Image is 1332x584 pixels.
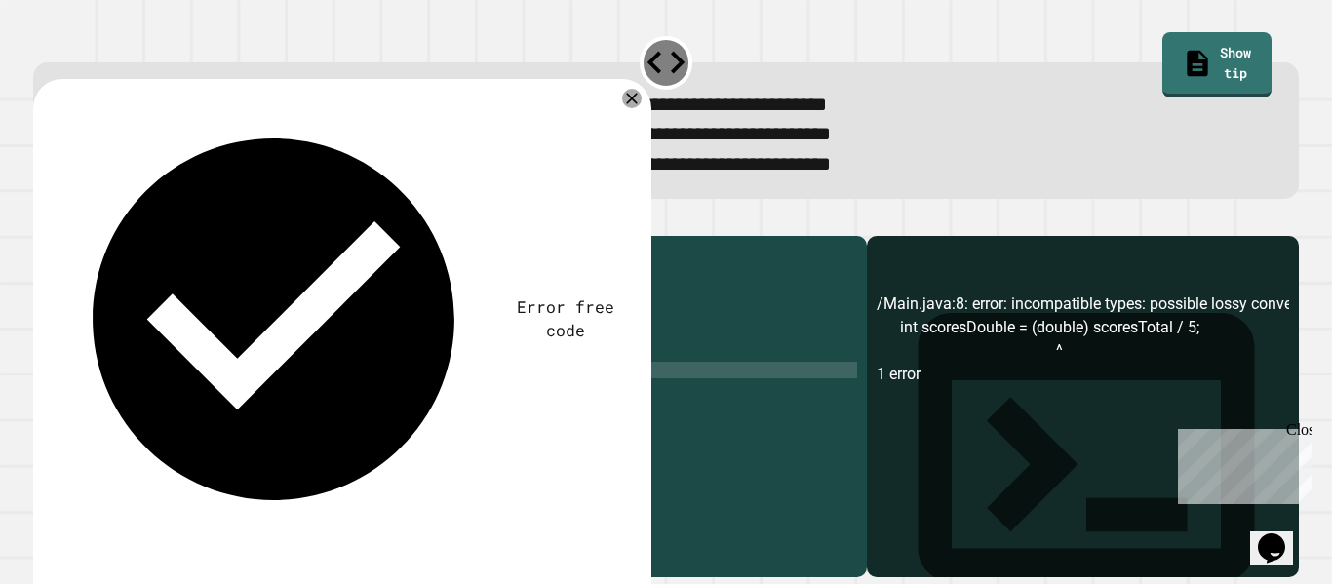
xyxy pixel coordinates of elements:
div: /Main.java:8: error: incompatible types: possible lossy conversion from double to int int scoresD... [877,292,1289,577]
iframe: chat widget [1250,506,1312,565]
div: Error free code [510,295,622,343]
a: Show tip [1162,32,1272,97]
iframe: chat widget [1170,421,1312,504]
div: Chat with us now!Close [8,8,135,124]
